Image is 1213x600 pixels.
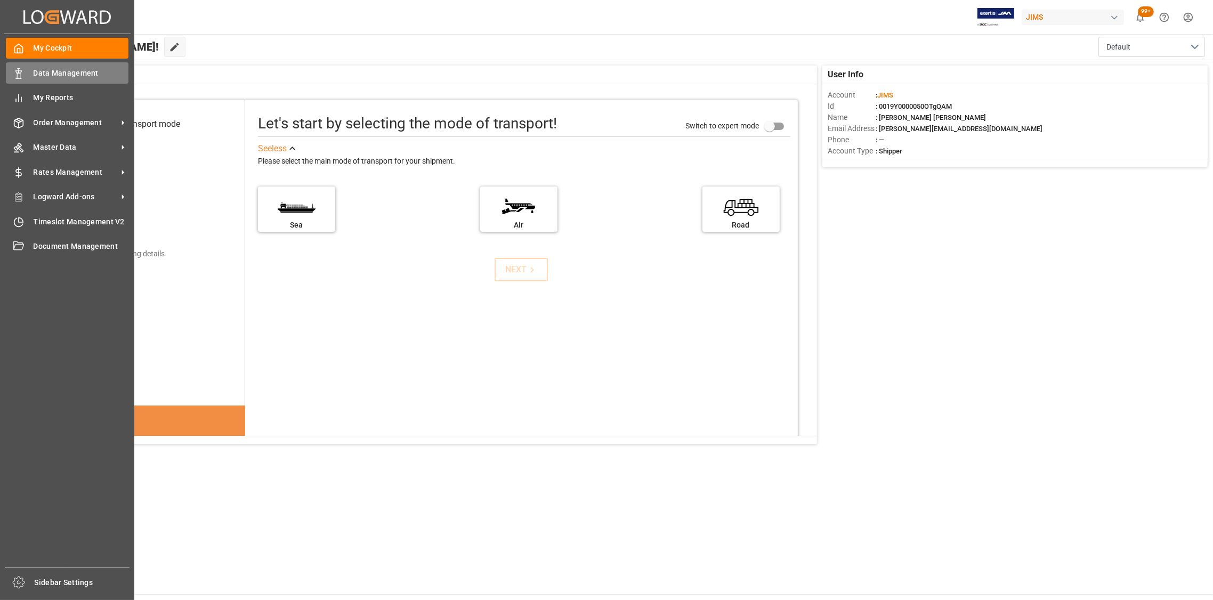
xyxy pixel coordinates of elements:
[34,68,129,79] span: Data Management
[34,216,129,228] span: Timeslot Management V2
[877,91,893,99] span: JIMS
[34,241,129,252] span: Document Management
[98,118,180,131] div: Select transport mode
[505,263,538,276] div: NEXT
[44,37,159,57] span: Hello [PERSON_NAME]!
[876,102,952,110] span: : 0019Y0000050OTgQAM
[876,147,902,155] span: : Shipper
[258,112,557,135] div: Let's start by selecting the mode of transport!
[34,117,118,128] span: Order Management
[876,125,1042,133] span: : [PERSON_NAME][EMAIL_ADDRESS][DOMAIN_NAME]
[828,145,876,157] span: Account Type
[34,92,129,103] span: My Reports
[486,220,552,231] div: Air
[708,220,774,231] div: Road
[1138,6,1154,17] span: 99+
[1152,5,1176,29] button: Help Center
[6,211,128,232] a: Timeslot Management V2
[1128,5,1152,29] button: show 100 new notifications
[1098,37,1205,57] button: open menu
[98,248,165,260] div: Add shipping details
[34,43,129,54] span: My Cockpit
[828,90,876,101] span: Account
[34,142,118,153] span: Master Data
[1022,7,1128,27] button: JIMS
[263,220,330,231] div: Sea
[6,236,128,257] a: Document Management
[828,112,876,123] span: Name
[686,121,759,130] span: Switch to expert mode
[977,8,1014,27] img: Exertis%20JAM%20-%20Email%20Logo.jpg_1722504956.jpg
[495,258,548,281] button: NEXT
[258,155,790,168] div: Please select the main mode of transport for your shipment.
[1106,42,1130,53] span: Default
[6,38,128,59] a: My Cockpit
[1022,10,1124,25] div: JIMS
[876,91,893,99] span: :
[6,87,128,108] a: My Reports
[6,62,128,83] a: Data Management
[876,136,884,144] span: : —
[828,101,876,112] span: Id
[828,68,863,81] span: User Info
[34,191,118,202] span: Logward Add-ons
[34,167,118,178] span: Rates Management
[35,577,130,588] span: Sidebar Settings
[258,142,287,155] div: See less
[828,123,876,134] span: Email Address
[828,134,876,145] span: Phone
[876,113,986,121] span: : [PERSON_NAME] [PERSON_NAME]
